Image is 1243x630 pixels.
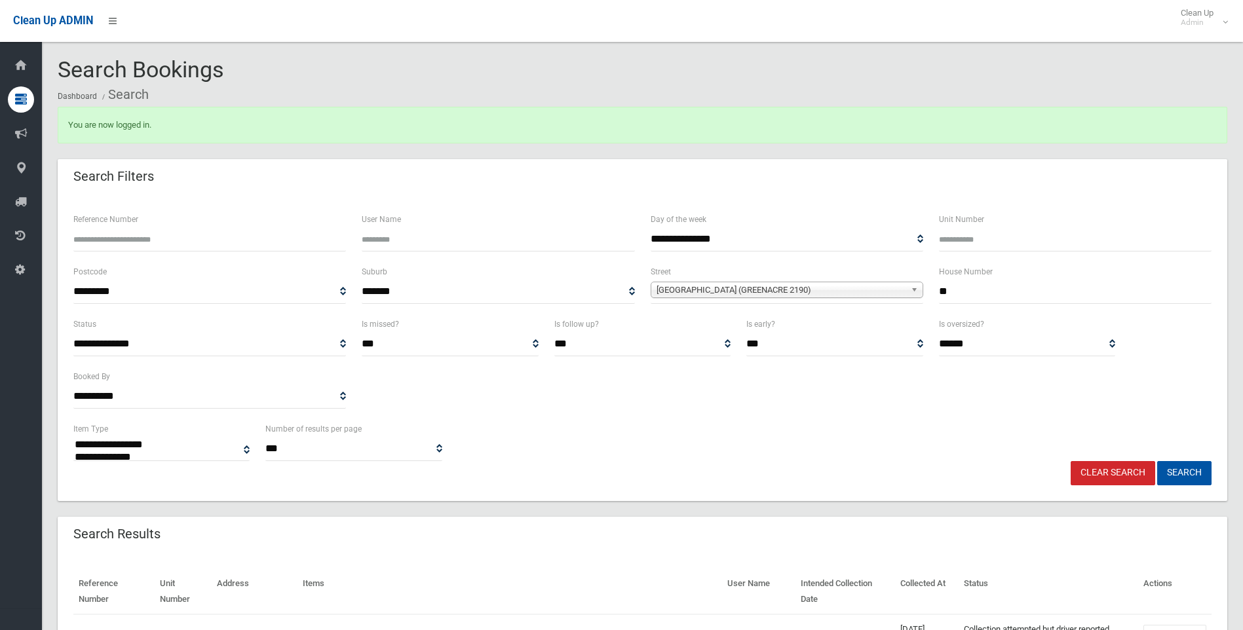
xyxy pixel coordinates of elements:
[1071,461,1155,485] a: Clear Search
[939,317,984,331] label: Is oversized?
[155,569,212,614] th: Unit Number
[99,83,149,107] li: Search
[13,14,93,27] span: Clean Up ADMIN
[73,569,155,614] th: Reference Number
[58,521,176,547] header: Search Results
[73,369,110,384] label: Booked By
[58,56,224,83] span: Search Bookings
[959,569,1138,614] th: Status
[73,422,108,436] label: Item Type
[554,317,599,331] label: Is follow up?
[939,265,993,279] label: House Number
[362,317,399,331] label: Is missed?
[939,212,984,227] label: Unit Number
[795,569,895,614] th: Intended Collection Date
[58,92,97,101] a: Dashboard
[1138,569,1212,614] th: Actions
[722,569,795,614] th: User Name
[58,164,170,189] header: Search Filters
[657,282,906,298] span: [GEOGRAPHIC_DATA] (GREENACRE 2190)
[1181,18,1214,28] small: Admin
[73,212,138,227] label: Reference Number
[895,569,959,614] th: Collected At
[58,107,1227,143] div: You are now logged in.
[212,569,297,614] th: Address
[651,265,671,279] label: Street
[265,422,362,436] label: Number of results per page
[362,265,387,279] label: Suburb
[73,317,96,331] label: Status
[73,265,107,279] label: Postcode
[1174,8,1227,28] span: Clean Up
[297,569,722,614] th: Items
[746,317,775,331] label: Is early?
[1157,461,1212,485] button: Search
[651,212,706,227] label: Day of the week
[362,212,401,227] label: User Name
